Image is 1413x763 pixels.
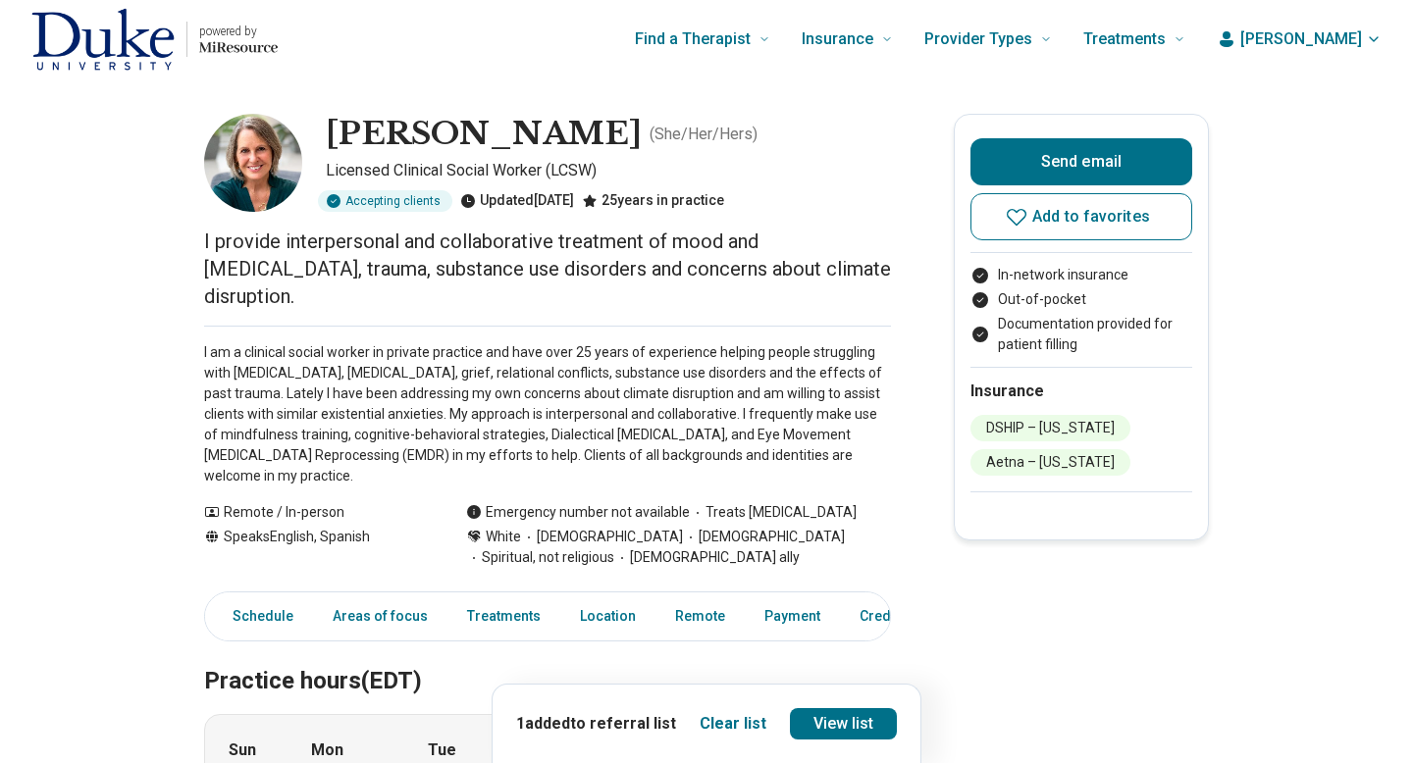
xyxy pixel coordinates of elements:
div: Accepting clients [318,190,452,212]
span: Add to favorites [1032,209,1150,225]
span: Insurance [802,25,873,53]
a: Schedule [209,596,305,636]
li: Out-of-pocket [970,289,1192,310]
h1: [PERSON_NAME] [326,114,642,155]
a: Remote [663,596,737,636]
button: [PERSON_NAME] [1217,27,1382,51]
button: Clear list [700,712,766,736]
li: Documentation provided for patient filling [970,314,1192,355]
a: Areas of focus [321,596,440,636]
strong: Mon [311,738,343,762]
div: Remote / In-person [204,502,427,523]
a: Payment [753,596,832,636]
ul: Payment options [970,265,1192,355]
span: Treatments [1083,25,1166,53]
a: View list [790,708,898,739]
p: ( She/Her/Hers ) [650,123,758,146]
div: 25 years in practice [582,190,724,212]
h2: Insurance [970,380,1192,403]
span: to referral list [570,714,676,733]
button: Add to favorites [970,193,1192,240]
span: Provider Types [924,25,1032,53]
span: [DEMOGRAPHIC_DATA] ally [614,547,800,568]
div: Updated [DATE] [460,190,574,212]
span: Spiritual, not religious [466,547,614,568]
span: [PERSON_NAME] [1240,27,1362,51]
div: Speaks English, Spanish [204,527,427,568]
p: I provide interpersonal and collaborative treatment of mood and [MEDICAL_DATA], trauma, substance... [204,228,891,310]
p: powered by [199,24,278,39]
span: [DEMOGRAPHIC_DATA] [521,527,683,547]
p: 1 added [516,712,676,736]
button: Send email [970,138,1192,185]
li: DSHIP – [US_STATE] [970,415,1130,441]
li: Aetna – [US_STATE] [970,449,1130,476]
p: I am a clinical social worker in private practice and have over 25 years of experience helping pe... [204,342,891,486]
a: Credentials [848,596,946,636]
a: Treatments [455,596,552,636]
img: Jane Finch, Licensed Clinical Social Worker (LCSW) [204,114,302,212]
a: Location [568,596,648,636]
p: Licensed Clinical Social Worker (LCSW) [326,159,891,182]
span: [DEMOGRAPHIC_DATA] [683,527,845,547]
h2: Practice hours (EDT) [204,618,891,698]
span: Find a Therapist [635,25,751,53]
a: Home page [31,8,278,71]
li: In-network insurance [970,265,1192,285]
strong: Sun [229,738,256,762]
strong: Tue [428,738,456,762]
span: White [486,527,521,547]
div: Emergency number not available [466,502,690,523]
span: Treats [MEDICAL_DATA] [690,502,857,523]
